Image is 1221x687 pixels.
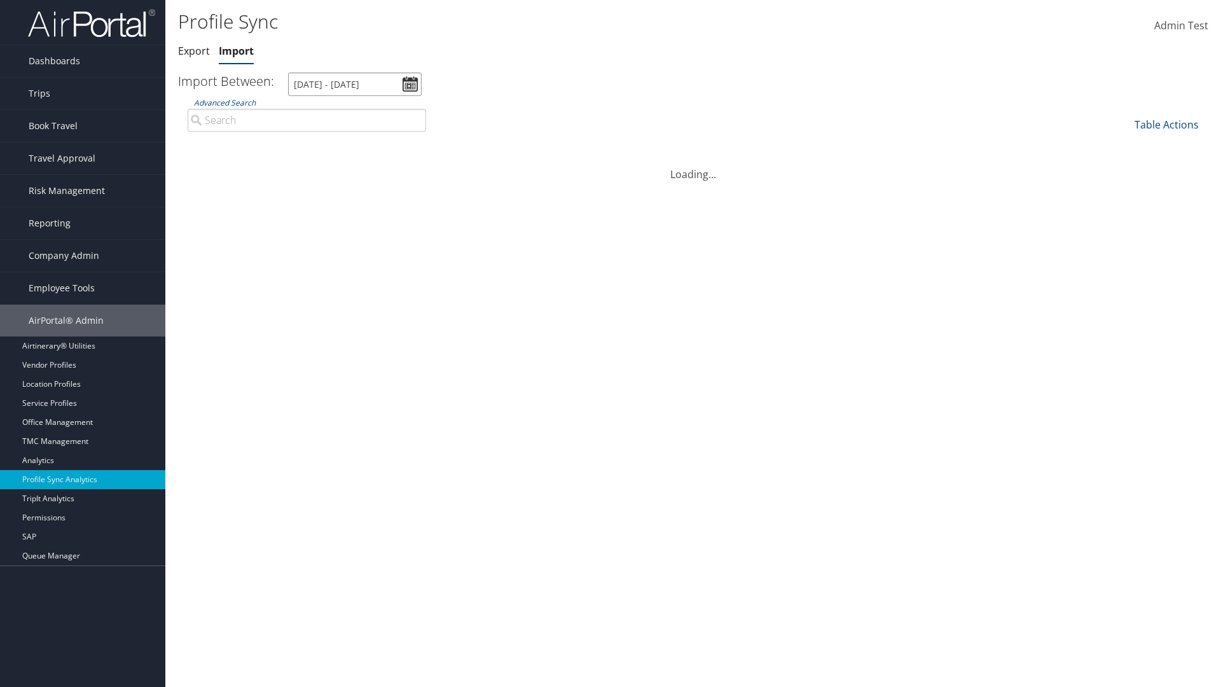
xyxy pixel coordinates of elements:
[29,240,99,272] span: Company Admin
[219,44,254,58] a: Import
[288,73,422,96] input: [DATE] - [DATE]
[178,151,1208,182] div: Loading...
[1154,6,1208,46] a: Admin Test
[178,73,274,90] h3: Import Between:
[29,45,80,77] span: Dashboards
[29,305,104,337] span: AirPortal® Admin
[194,97,256,108] a: Advanced Search
[1135,118,1199,132] a: Table Actions
[178,44,210,58] a: Export
[29,78,50,109] span: Trips
[29,207,71,239] span: Reporting
[29,175,105,207] span: Risk Management
[178,8,865,35] h1: Profile Sync
[29,110,78,142] span: Book Travel
[28,8,155,38] img: airportal-logo.png
[29,142,95,174] span: Travel Approval
[29,272,95,304] span: Employee Tools
[1154,18,1208,32] span: Admin Test
[188,109,426,132] input: Advanced Search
